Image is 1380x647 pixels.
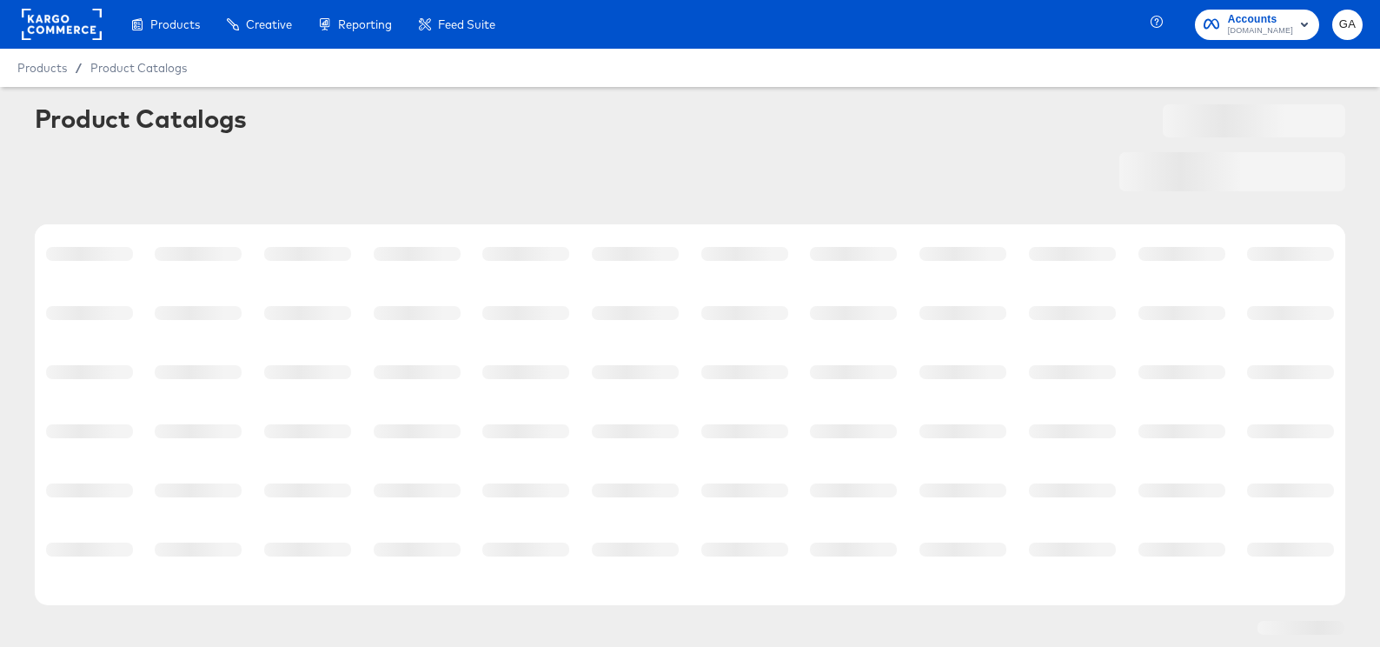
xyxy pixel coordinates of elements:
span: Creative [246,17,292,31]
button: GA [1332,10,1363,40]
span: Products [17,61,67,75]
span: Products [150,17,200,31]
div: Product Catalogs [35,104,247,132]
span: Reporting [338,17,392,31]
a: Product Catalogs [90,61,187,75]
span: Feed Suite [438,17,495,31]
span: / [67,61,90,75]
button: Accounts[DOMAIN_NAME] [1195,10,1319,40]
span: Accounts [1228,10,1293,29]
span: [DOMAIN_NAME] [1228,24,1293,38]
span: GA [1339,15,1356,35]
